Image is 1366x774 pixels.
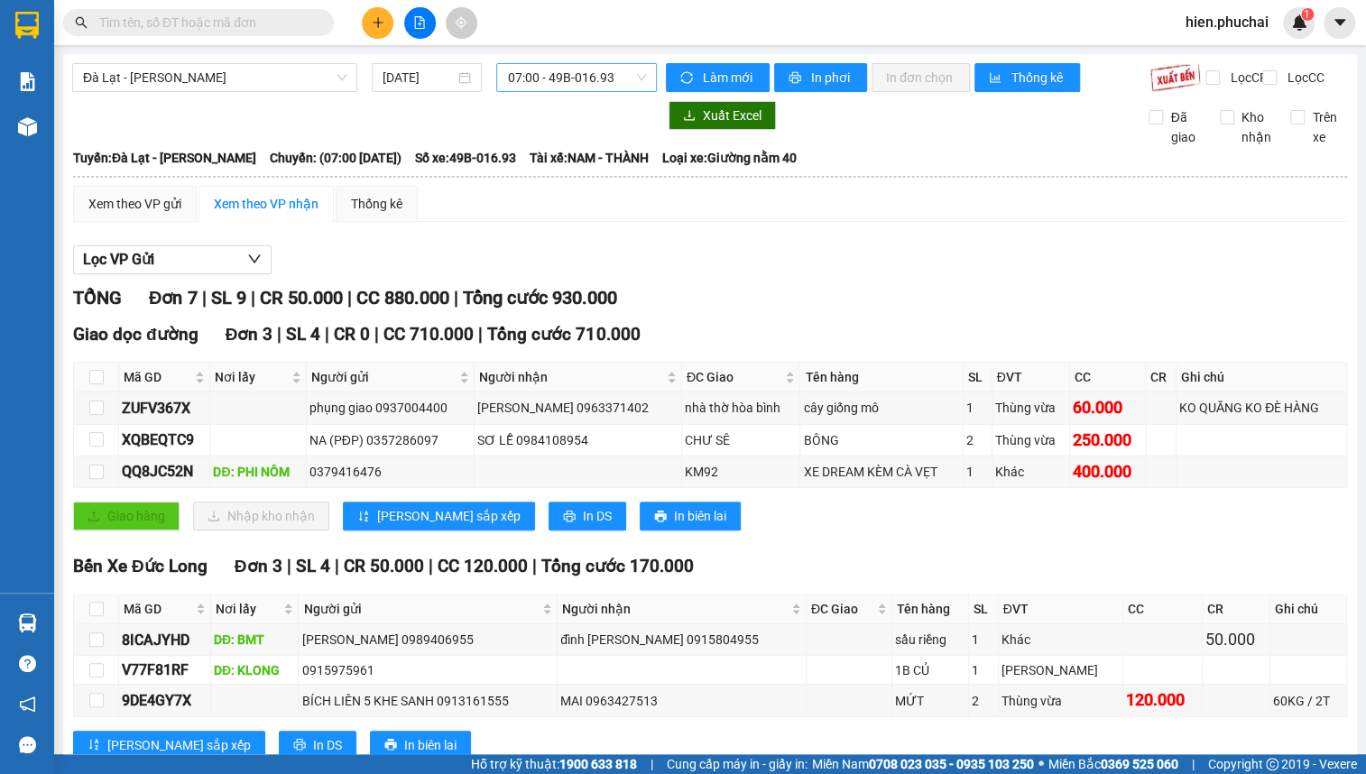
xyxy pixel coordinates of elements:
div: NA (PĐP) 0357286097 [309,430,472,450]
span: | [1192,754,1195,774]
span: CC 120.000 [437,556,527,576]
span: Xuất Excel [703,106,761,125]
span: caret-down [1332,14,1348,31]
span: In phơi [811,68,853,88]
div: 250.000 [1073,428,1142,453]
div: Thống kê [351,194,402,214]
strong: 0369 525 060 [1101,757,1178,771]
span: | [651,754,653,774]
span: | [250,287,254,309]
button: In đơn chọn [872,63,970,92]
span: [PERSON_NAME] sắp xếp [377,506,521,526]
button: printerIn biên lai [370,731,471,760]
button: caret-down [1324,7,1355,39]
div: 9DE4GY7X [122,689,208,712]
button: printerIn biên lai [640,502,741,530]
div: [PERSON_NAME] [1001,660,1121,680]
button: Lọc VP Gửi [73,245,272,274]
div: Khác [995,462,1066,482]
div: Khác [1001,630,1121,650]
input: 12/09/2025 [383,68,455,88]
div: nhà thờ hòa bình [685,398,798,418]
div: 0379416476 [309,462,472,482]
div: 0915975961 [301,660,554,680]
div: phụng giao 0937004400 [309,398,472,418]
span: Đơn 3 [226,324,273,345]
span: Kho nhận [1234,107,1278,147]
th: CR [1203,594,1270,624]
span: Lọc CR [1223,68,1269,88]
span: Gửi: [15,17,43,36]
div: 1B CỦ [895,660,965,680]
div: QQ8JC52N [122,460,207,483]
div: 120.000 [1126,687,1198,713]
div: 2 [966,430,988,450]
img: logo-vxr [15,12,39,39]
div: Thùng vừa [995,430,1066,450]
span: Loại xe: Giường nằm 40 [662,148,797,168]
span: Mã GD [124,599,192,619]
th: CC [1070,363,1146,392]
button: printerIn DS [279,731,356,760]
span: | [334,556,338,576]
sup: 1 [1301,8,1314,21]
div: MAI 0963427513 [560,691,803,711]
span: Lọc CC [1279,68,1326,88]
div: 1 [972,630,995,650]
span: message [19,736,36,753]
span: Tài xế: NAM - THÀNH [530,148,649,168]
span: ĐC Giao [811,599,873,619]
span: bar-chart [989,71,1004,86]
div: BÍCH LIÊN 5 KHE SANH 0913161555 [301,691,554,711]
div: 1 [966,398,988,418]
b: Tuyến: Đà Lạt - [PERSON_NAME] [73,151,256,165]
div: MỨT [895,691,965,711]
span: Tổng cước 170.000 [540,556,693,576]
span: Số xe: 49B-016.93 [415,148,516,168]
th: CR [1146,363,1177,392]
div: [PERSON_NAME] THẢO 21 [PERSON_NAME] [15,59,198,124]
span: aim [455,16,467,29]
span: In DS [313,735,342,755]
div: Xem theo VP nhận [214,194,318,214]
div: BX Phía Bắc BMT [211,15,356,59]
span: ⚪️ [1038,760,1044,768]
img: warehouse-icon [18,613,37,632]
span: Chuyến: (07:00 [DATE]) [270,148,401,168]
span: In biên lai [674,506,726,526]
span: sort-ascending [88,738,100,752]
span: Đà Lạt - Gia Lai [83,64,346,91]
span: Bến Xe Đức Long [73,556,208,576]
div: 8ICAJYHD [122,629,208,651]
div: Thùng vừa [995,398,1066,418]
span: | [325,324,329,345]
div: 1 [972,660,995,680]
input: Tìm tên, số ĐT hoặc mã đơn [99,13,312,32]
span: Miền Bắc [1048,754,1178,774]
span: Trên xe [1305,107,1348,147]
span: plus [372,16,384,29]
div: [PERSON_NAME] 0989406955 [301,630,554,650]
div: đình [PERSON_NAME] 0915804955 [560,630,803,650]
span: download [683,109,696,124]
span: | [478,324,483,345]
span: question-circle [19,655,36,672]
div: 0898799277 [15,124,198,149]
span: Người gửi [303,599,539,619]
span: Người nhận [562,599,788,619]
th: Tên hàng [800,363,964,392]
span: Lọc VP Gửi [83,248,154,271]
div: DĐ: PHI NÔM [213,462,302,482]
div: ZUFV367X [122,397,207,419]
span: sync [680,71,696,86]
span: Thống kê [1011,68,1066,88]
div: sầu riềng [895,630,965,650]
span: printer [384,738,397,752]
span: Đơn 3 [235,556,282,576]
div: 400.000 [1073,459,1142,484]
div: 60KG / 2T [1273,691,1343,711]
button: downloadNhập kho nhận [193,502,329,530]
td: V77F81RF [119,656,211,685]
span: SL 4 [295,556,329,576]
div: 2 [972,691,995,711]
